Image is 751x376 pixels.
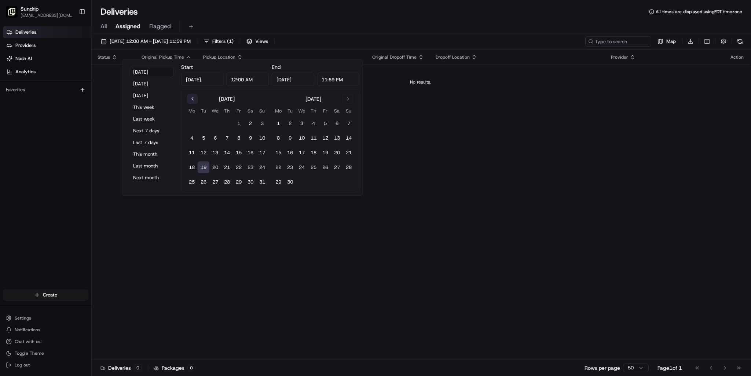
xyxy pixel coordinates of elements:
button: 3 [296,118,308,129]
button: 16 [284,147,296,159]
button: 9 [245,132,256,144]
button: Go to previous month [187,94,198,104]
button: Last 7 days [130,137,174,148]
button: 15 [272,147,284,159]
th: Friday [233,107,245,115]
button: 9 [284,132,296,144]
button: Next month [130,173,174,183]
div: [DATE] [219,95,235,103]
div: 💻 [62,154,68,160]
button: 18 [308,147,319,159]
div: Deliveries [100,364,142,372]
button: 16 [245,147,256,159]
button: 30 [245,176,256,188]
button: Create [3,289,88,301]
span: Map [666,38,676,45]
button: 4 [186,132,198,144]
button: [DATE] 12:00 AM - [DATE] 11:59 PM [98,36,194,47]
a: Deliveries [3,26,91,38]
button: Settings [3,313,88,323]
button: 5 [319,118,331,129]
button: 7 [221,132,233,144]
button: 20 [331,147,343,159]
button: Chat with us! [3,336,88,347]
a: Providers [3,40,91,51]
span: Original Pickup Time [142,54,184,60]
span: All [100,22,107,31]
div: Page 1 of 1 [657,364,682,372]
button: [DATE] [130,67,174,77]
input: Clear [19,94,121,102]
button: Sundrip [21,5,39,12]
button: SundripSundrip[EMAIL_ADDRESS][DOMAIN_NAME] [3,3,76,21]
th: Saturday [331,107,343,115]
th: Friday [319,107,331,115]
button: 10 [256,132,268,144]
button: 28 [343,162,355,173]
button: Refresh [735,36,745,47]
button: 14 [221,147,233,159]
button: Start new chat [125,119,133,128]
th: Monday [272,107,284,115]
a: Analytics [3,66,91,78]
button: 28 [221,176,233,188]
input: Type to search [585,36,651,47]
span: API Documentation [69,153,118,161]
a: 📗Knowledge Base [4,150,59,163]
button: 25 [308,162,319,173]
button: 14 [343,132,355,144]
button: 21 [221,162,233,173]
th: Thursday [221,107,233,115]
th: Monday [186,107,198,115]
button: 8 [272,132,284,144]
th: Sunday [256,107,268,115]
span: Settings [15,315,31,321]
div: Favorites [3,84,88,96]
button: 5 [198,132,209,144]
a: 💻API Documentation [59,150,121,163]
span: ( 1 ) [227,38,234,45]
button: Go to next month [343,94,353,104]
button: [DATE] [130,91,174,101]
button: 20 [209,162,221,173]
span: Deliveries [15,29,36,36]
th: Tuesday [198,107,209,115]
th: Tuesday [284,107,296,115]
button: 19 [198,162,209,173]
button: Log out [3,360,88,370]
span: Views [255,38,268,45]
button: 29 [233,176,245,188]
span: Nash AI [15,55,32,62]
span: Provider [611,54,628,60]
input: Time [317,73,359,86]
span: Analytics [15,69,36,75]
span: Chat with us! [15,339,41,344]
button: 13 [331,132,343,144]
button: 31 [256,176,268,188]
img: Nash [7,54,22,69]
img: Sundrip [6,6,18,18]
span: Pickup Location [203,54,235,60]
input: Time [226,73,269,86]
button: 12 [198,147,209,159]
button: 22 [233,162,245,173]
span: Notifications [15,327,40,333]
button: 22 [272,162,284,173]
button: 17 [256,147,268,159]
a: Nash AI [3,53,91,64]
button: 23 [245,162,256,173]
span: Pylon [73,171,89,177]
label: Start [181,64,193,70]
h1: Deliveries [100,6,138,18]
button: 24 [256,162,268,173]
div: Action [730,54,744,60]
button: [EMAIL_ADDRESS][DOMAIN_NAME] [21,12,73,18]
button: 17 [296,147,308,159]
input: Date [272,73,314,86]
button: 29 [272,176,284,188]
button: 26 [198,176,209,188]
div: No results. [95,79,747,85]
button: 30 [284,176,296,188]
span: Status [98,54,110,60]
